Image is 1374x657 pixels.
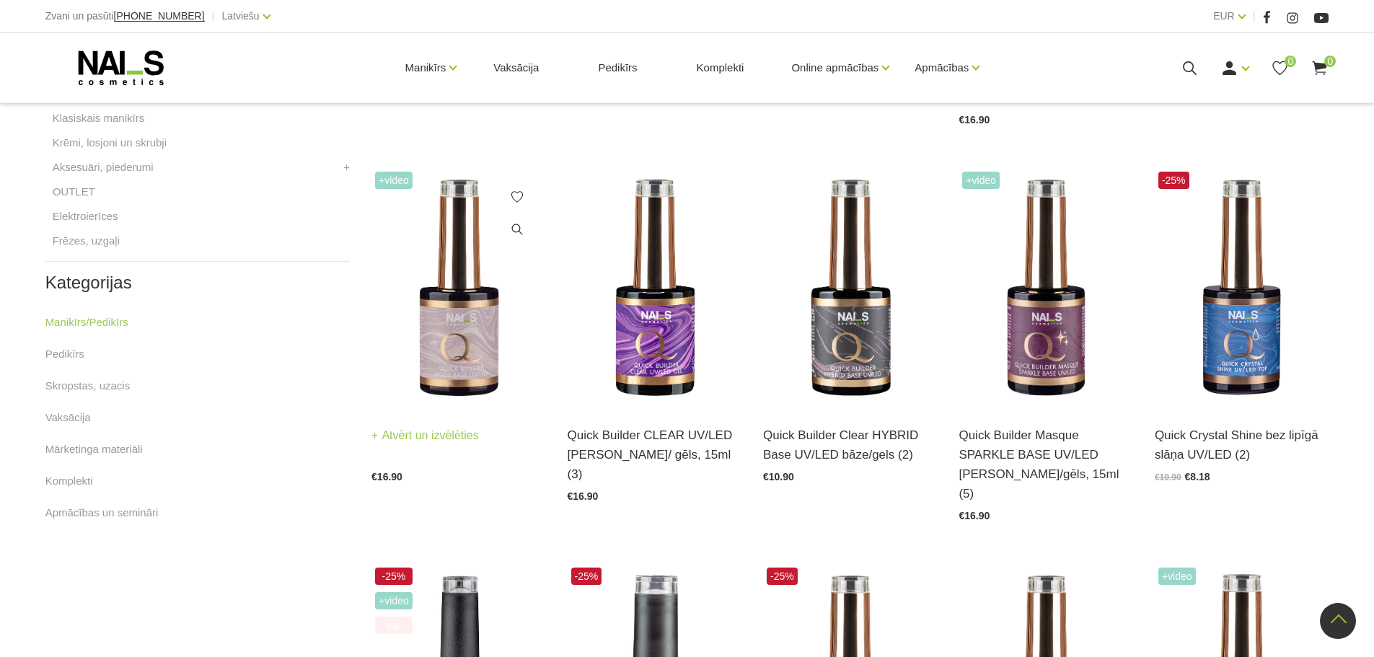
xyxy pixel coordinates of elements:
[1155,472,1181,482] span: €10.90
[568,490,599,502] span: €16.90
[343,159,350,176] a: +
[1185,471,1210,482] span: €8.18
[371,471,402,482] span: €16.90
[53,208,118,225] a: Elektroierīces
[763,425,937,464] a: Quick Builder Clear HYBRID Base UV/LED bāze/gels (2)
[222,7,260,25] a: Latviešu
[45,441,143,458] a: Mārketinga materiāli
[571,568,602,585] span: -25%
[53,183,95,200] a: OUTLET
[482,33,550,102] a: Vaksācija
[1158,172,1189,189] span: -25%
[568,168,741,407] img: Quick Builder Clear – caurspīdīga bāze/gēls. Šī bāze/gēls ir unikāls produkts ar daudz izmantošan...
[568,425,741,485] a: Quick Builder CLEAR UV/LED [PERSON_NAME]/ gēls, 15ml (3)
[1158,568,1196,585] span: +Video
[45,7,205,25] div: Zvani un pasūti
[53,159,154,176] a: Aksesuāri, piederumi
[959,510,990,521] span: €16.90
[915,39,969,97] a: Apmācības
[767,568,798,585] span: -25%
[791,39,878,97] a: Online apmācības
[45,409,91,426] a: Vaksācija
[375,617,413,634] span: top
[959,425,1132,504] a: Quick Builder Masque SPARKLE BASE UV/LED [PERSON_NAME]/gēls, 15ml (5)
[371,168,545,407] img: Lieliskas noturības kamuflējošā bāze/gels, kas ir saudzīga pret dabīgo nagu un nebojā naga plātni...
[114,11,205,22] a: [PHONE_NUMBER]
[53,134,167,151] a: Krēmi, losjoni un skrubji
[962,172,1000,189] span: +Video
[371,425,479,446] a: Atvērt un izvēlēties
[375,592,413,609] span: +Video
[1285,56,1296,67] span: 0
[405,39,446,97] a: Manikīrs
[959,168,1132,407] img: Maskējoša, viegli mirdzoša bāze/gels. Unikāls produkts ar daudz izmantošanas iespējām: •Bāze gell...
[1324,56,1336,67] span: 0
[1271,59,1289,77] a: 0
[45,377,131,394] a: Skropstas, uzacis
[1213,7,1235,25] a: EUR
[53,232,120,250] a: Frēzes, uzgaļi
[53,110,145,127] a: Klasiskais manikīrs
[45,472,93,490] a: Komplekti
[763,168,937,407] img: Klientu iemīļotajai Rubber bāzei esam mainījuši nosaukumu uz Quick Builder Clear HYBRID Base UV/L...
[1311,59,1329,77] a: 0
[1155,168,1329,407] img: Virsējais pārklājums bez lipīgā slāņa un UV zilā pārklājuma. Nodrošina izcilu spīdumu manikīram l...
[45,504,159,521] a: Apmācības un semināri
[45,345,84,363] a: Pedikīrs
[45,273,350,292] h2: Kategorijas
[45,314,128,331] a: Manikīrs/Pedikīrs
[114,10,205,22] span: [PHONE_NUMBER]
[212,7,215,25] span: |
[586,33,648,102] a: Pedikīrs
[375,172,413,189] span: +Video
[375,568,413,585] span: -25%
[685,33,756,102] a: Komplekti
[1253,7,1256,25] span: |
[959,114,990,125] span: €16.90
[763,471,794,482] span: €10.90
[1155,425,1329,464] a: Quick Crystal Shine bez lipīgā slāņa UV/LED (2)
